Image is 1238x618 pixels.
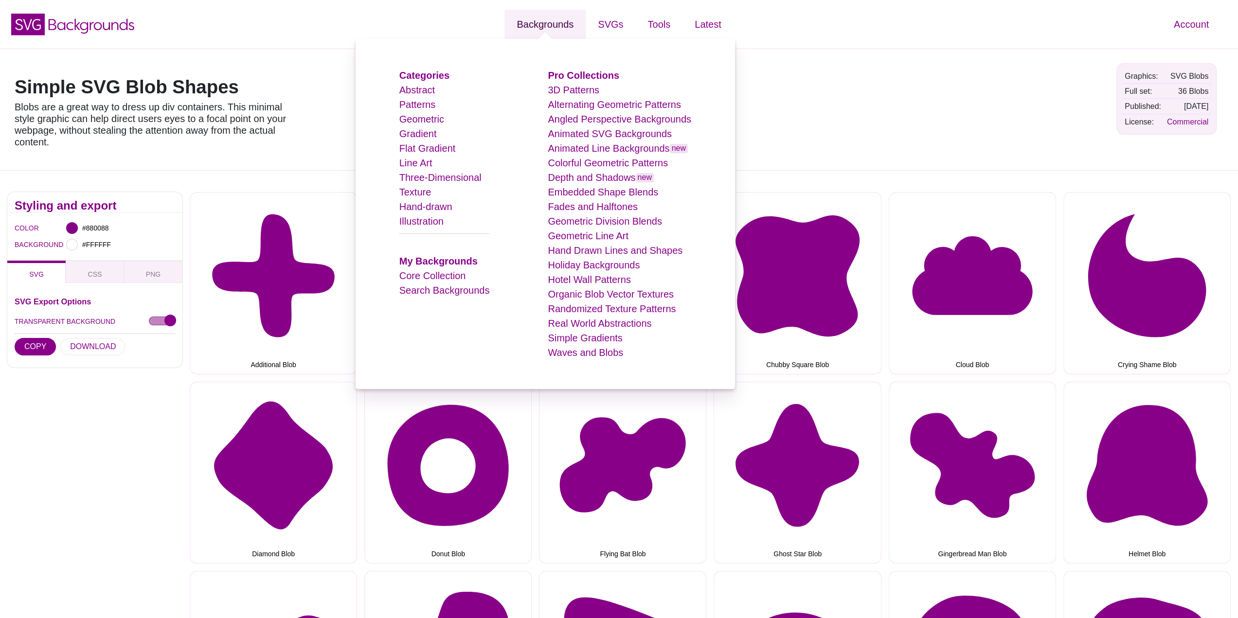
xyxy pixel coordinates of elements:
[399,158,432,168] a: Line Art
[399,172,482,183] a: Three-Dimensional
[364,382,532,564] button: Donut Blob
[15,298,175,305] h3: SVG Export Options
[15,202,175,210] h2: Styling and export
[15,78,292,96] h1: Simple SVG Blob Shapes
[889,192,1056,374] button: Cloud Blob
[548,158,668,168] a: Colorful Geometric Patterns
[399,256,478,266] a: My Backgrounds
[399,99,435,110] a: Patterns
[548,201,638,212] a: Fades and Halftones
[548,172,654,183] a: Depth and Shadowsnew
[15,338,56,355] button: COPY
[504,10,586,39] a: Backgrounds
[548,274,630,285] a: Hotel Wall Patterns
[124,261,182,283] button: PNG
[548,216,662,227] a: Geometric Division Blends
[146,270,161,278] span: PNG
[1165,84,1211,98] td: 36 Blobs
[399,143,456,154] a: Flat Gradient
[399,128,437,139] a: Gradient
[15,315,115,328] label: TRANSPARENT BACKGROUND
[635,10,682,39] a: Tools
[399,285,490,296] a: Search Backgrounds
[399,201,452,212] a: Hand-drawn
[635,173,653,182] span: new
[1122,69,1164,83] td: Graphics:
[1122,84,1164,98] td: Full set:
[548,187,658,197] a: Embedded Shape Blends
[548,128,672,139] a: Animated SVG Backgrounds
[548,99,681,110] a: Alternating Geometric Patterns
[548,70,619,81] a: Pro Collections
[714,192,881,374] button: Chubby Square Blob
[15,238,27,251] label: BACKGROUND
[399,216,444,227] a: Illustration
[1167,118,1208,126] a: Commercial
[548,303,676,314] a: Randomized Texture Patterns
[190,192,357,374] button: Additional Blob
[548,245,682,256] a: Hand Drawn Lines and Shapes
[548,143,688,154] a: Animated Line Backgroundsnew
[88,270,102,278] span: CSS
[586,10,635,39] a: SVGs
[66,261,124,283] button: CSS
[15,101,292,148] p: Blobs are a great way to dress up div containers. This minimal style graphic can help direct user...
[399,85,435,95] a: Abstract
[539,382,706,564] button: Flying Bat Blob
[15,222,27,234] label: COLOR
[190,382,357,564] button: Diamond Blob
[548,114,691,124] a: Angled Perspective Backgrounds
[682,10,733,39] a: Latest
[548,230,628,241] a: Geometric Line Art
[1063,192,1231,374] button: Crying Shame Blob
[1122,99,1164,113] td: Published:
[60,338,126,355] button: DOWNLOAD
[399,187,431,197] a: Texture
[669,144,687,153] span: new
[399,270,466,281] a: Core Collection
[399,114,444,124] a: Geometric
[714,382,881,564] button: Ghost Star Blob
[548,260,640,270] a: Holiday Backgrounds
[399,70,449,81] a: Categories
[548,289,674,300] a: Organic Blob Vector Textures
[1063,382,1231,564] button: Helmet Blob
[548,333,622,343] a: Simple Gradients
[1122,115,1164,129] td: License:
[548,347,623,358] a: Waves and Blobs
[1165,69,1211,83] td: SVG Blobs
[889,382,1056,564] button: Gingerbread Man Blob
[1162,10,1221,39] a: Account
[548,318,651,329] a: Real World Abstractions
[548,85,599,95] a: 3D Patterns
[1165,99,1211,113] td: [DATE]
